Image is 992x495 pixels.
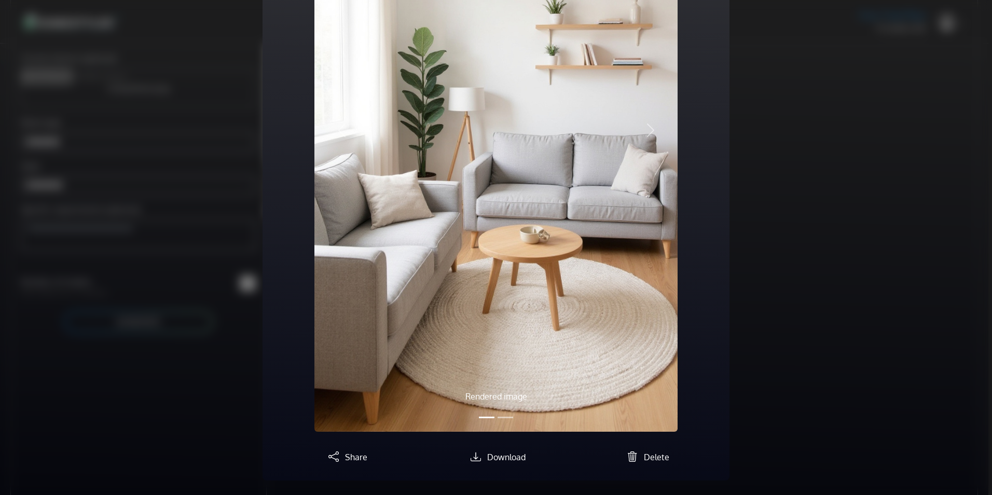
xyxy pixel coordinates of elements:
[623,448,669,464] button: Delete
[324,452,367,462] a: Share
[369,390,623,403] p: Rendered image
[644,452,669,462] span: Delete
[487,452,526,462] span: Download
[498,411,513,423] button: Slide 2
[466,452,526,462] a: Download
[479,411,494,423] button: Slide 1
[345,452,367,462] span: Share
